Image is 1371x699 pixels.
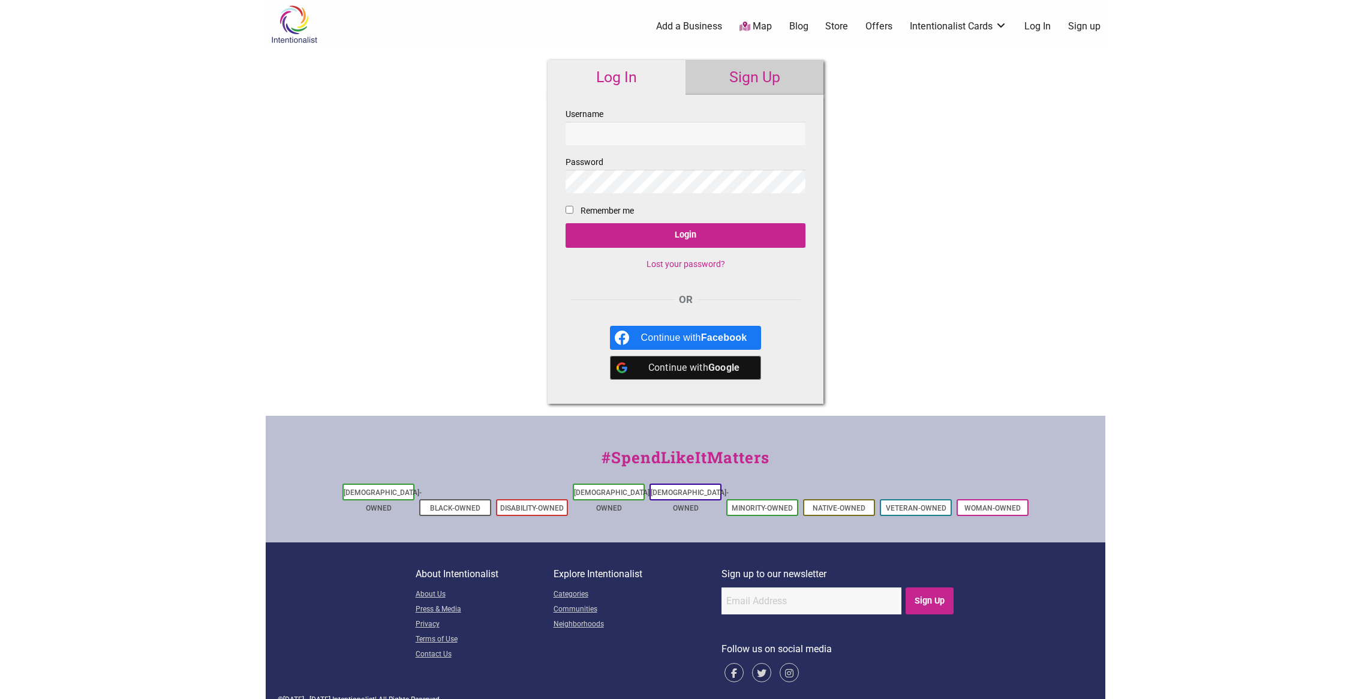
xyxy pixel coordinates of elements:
a: Categories [554,587,721,602]
p: Follow us on social media [721,641,956,657]
a: Press & Media [416,602,554,617]
div: #SpendLikeItMatters [266,446,1105,481]
a: Neighborhoods [554,617,721,632]
a: Blog [789,20,808,33]
a: Sign Up [685,60,823,95]
input: Sign Up [906,587,954,614]
a: Minority-Owned [732,504,793,512]
div: Continue with [641,356,747,380]
a: Continue with <b>Facebook</b> [610,326,762,350]
a: Native-Owned [813,504,865,512]
a: Map [739,20,772,34]
a: [DEMOGRAPHIC_DATA]-Owned [651,488,729,512]
a: Intentionalist Cards [910,20,1007,33]
a: Sign up [1068,20,1101,33]
label: Username [566,107,805,145]
b: Google [708,362,740,373]
input: Email Address [721,587,901,614]
b: Facebook [701,332,747,343]
p: Sign up to our newsletter [721,566,956,582]
img: Intentionalist [266,5,323,44]
div: Continue with [641,326,747,350]
div: OR [566,292,805,308]
a: About Us [416,587,554,602]
a: [DEMOGRAPHIC_DATA]-Owned [574,488,652,512]
label: Remember me [581,203,634,218]
label: Password [566,155,805,193]
a: Terms of Use [416,632,554,647]
a: Store [825,20,848,33]
a: Communities [554,602,721,617]
p: Explore Intentionalist [554,566,721,582]
a: Continue with <b>Google</b> [610,356,762,380]
a: Log In [548,60,685,95]
a: Veteran-Owned [886,504,946,512]
input: Password Open Keeper Popup [566,170,805,193]
a: Woman-Owned [964,504,1021,512]
a: Privacy [416,617,554,632]
a: Contact Us [416,647,554,662]
p: About Intentionalist [416,566,554,582]
a: Log In [1024,20,1051,33]
input: Login [566,223,805,248]
a: Offers [865,20,892,33]
a: [DEMOGRAPHIC_DATA]-Owned [344,488,422,512]
a: Black-Owned [430,504,480,512]
a: Lost your password? [647,259,725,269]
a: Disability-Owned [500,504,564,512]
a: Add a Business [656,20,722,33]
input: Username Open Keeper Popup [566,122,805,145]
